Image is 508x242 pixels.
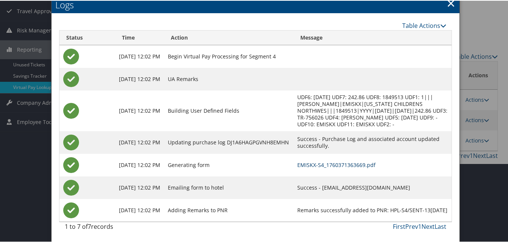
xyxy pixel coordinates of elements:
[421,222,435,230] a: Next
[164,198,294,221] td: Adding Remarks to PNR
[405,222,418,230] a: Prev
[294,90,452,130] td: UDF6: [DATE] UDF7: 242.86 UDF8: 1849513 UDF1: 1|||[PERSON_NAME]|EMISKX|[US_STATE] CHILDRENS NORTH...
[164,130,294,153] td: Updating purchase log DJ1A6HAGPGVNH8EMHN
[294,198,452,221] td: Remarks successfully added to PNR: HPL-S4/SENT-13[DATE]
[164,30,294,44] th: Action: activate to sort column ascending
[115,198,164,221] td: [DATE] 12:02 PM
[393,222,405,230] a: First
[435,222,446,230] a: Last
[164,44,294,67] td: Begin Virtual Pay Processing for Segment 4
[294,176,452,198] td: Success - [EMAIL_ADDRESS][DOMAIN_NAME]
[164,90,294,130] td: Building User Defined Fields
[164,176,294,198] td: Emailing form to hotel
[65,221,152,234] div: 1 to 7 of records
[294,130,452,153] td: Success - Purchase Log and associated account updated successfully.
[88,222,91,230] span: 7
[164,67,294,90] td: UA Remarks
[402,21,446,29] a: Table Actions
[115,67,164,90] td: [DATE] 12:02 PM
[164,153,294,176] td: Generating form
[115,90,164,130] td: [DATE] 12:02 PM
[115,130,164,153] td: [DATE] 12:02 PM
[297,161,376,168] a: EMISKX-S4_1760371363669.pdf
[115,153,164,176] td: [DATE] 12:02 PM
[115,176,164,198] td: [DATE] 12:02 PM
[294,30,452,44] th: Message: activate to sort column ascending
[115,44,164,67] td: [DATE] 12:02 PM
[418,222,421,230] a: 1
[59,30,116,44] th: Status: activate to sort column ascending
[115,30,164,44] th: Time: activate to sort column ascending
